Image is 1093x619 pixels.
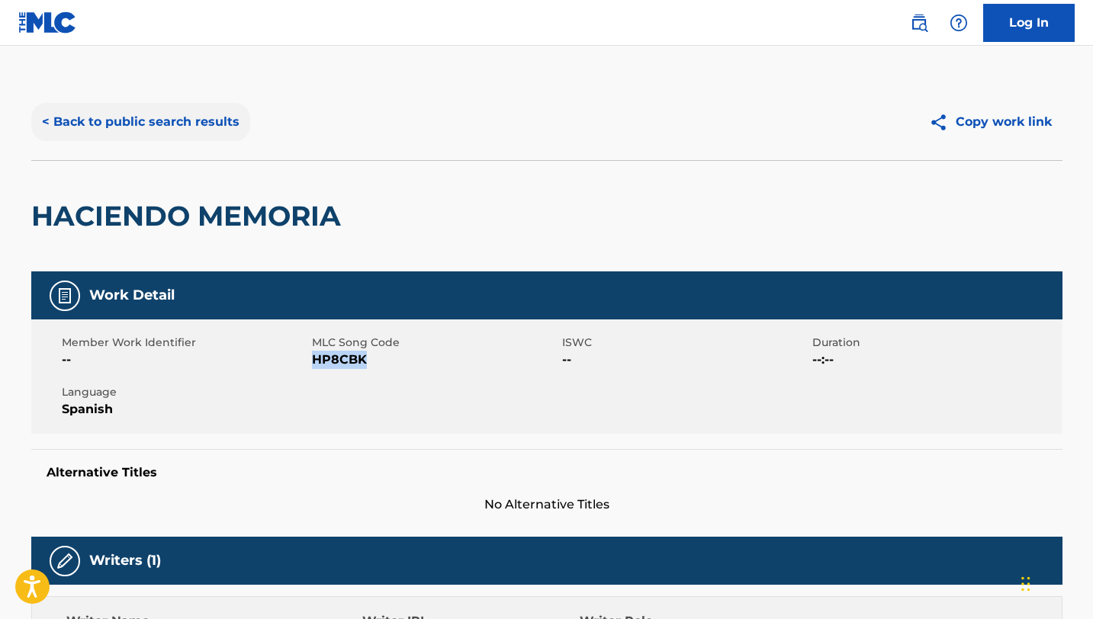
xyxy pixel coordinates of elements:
span: ISWC [562,335,808,351]
div: Drag [1021,561,1030,607]
button: < Back to public search results [31,103,250,141]
img: Work Detail [56,287,74,305]
span: -- [62,351,308,369]
button: Copy work link [918,103,1062,141]
img: search [910,14,928,32]
img: help [950,14,968,32]
span: Language [62,384,308,400]
a: Log In [983,4,1075,42]
img: Writers [56,552,74,570]
span: Spanish [62,400,308,419]
span: Member Work Identifier [62,335,308,351]
span: Duration [812,335,1059,351]
div: Help [944,8,974,38]
a: Public Search [904,8,934,38]
span: HP8CBK [312,351,558,369]
span: -- [562,351,808,369]
h5: Work Detail [89,287,175,304]
span: MLC Song Code [312,335,558,351]
img: Copy work link [929,113,956,132]
span: --:-- [812,351,1059,369]
span: No Alternative Titles [31,496,1062,514]
h5: Alternative Titles [47,465,1047,480]
img: MLC Logo [18,11,77,34]
iframe: Chat Widget [1017,546,1093,619]
h2: HACIENDO MEMORIA [31,199,349,233]
h5: Writers (1) [89,552,161,569]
